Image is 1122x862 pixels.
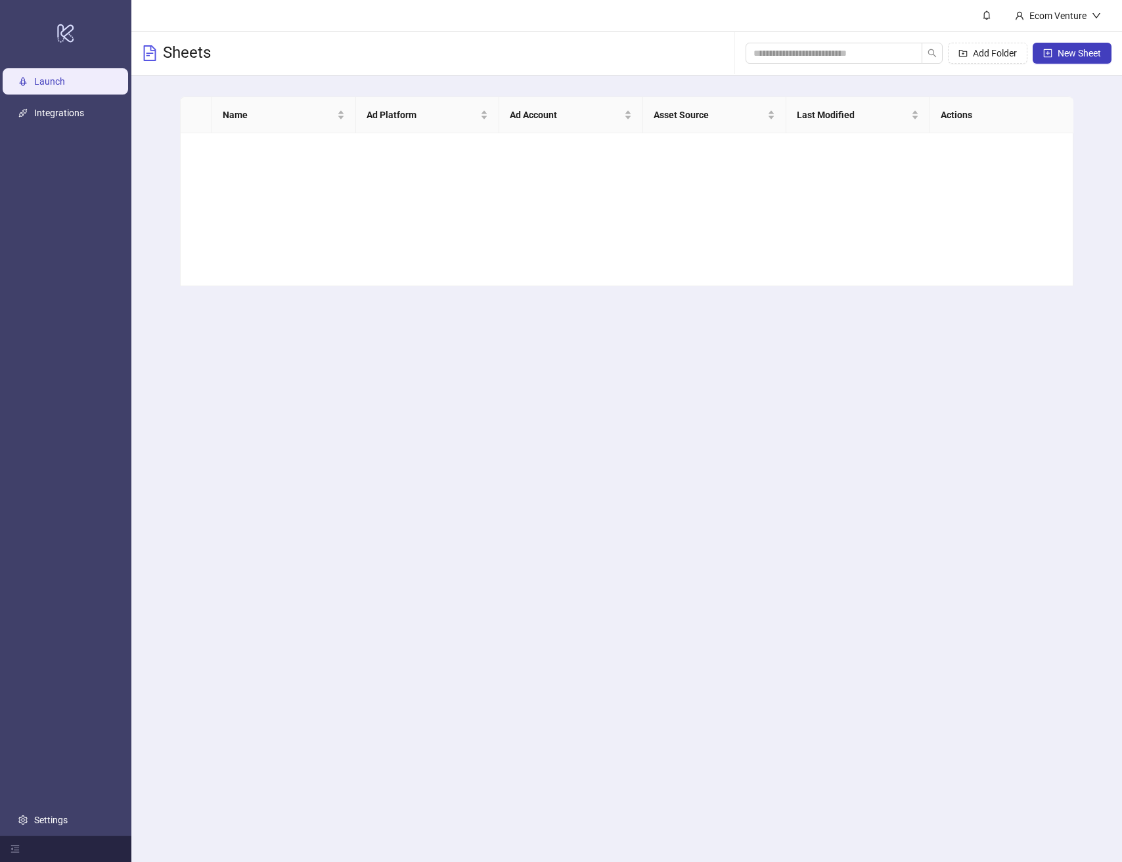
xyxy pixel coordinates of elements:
button: Add Folder [948,43,1027,64]
span: Ad Account [510,108,621,122]
span: search [928,49,937,58]
span: user [1015,11,1024,20]
th: Actions [930,97,1074,133]
th: Asset Source [643,97,787,133]
th: Ad Platform [356,97,500,133]
span: New Sheet [1058,48,1101,58]
a: Launch [34,76,65,87]
div: Ecom Venture [1024,9,1092,23]
span: Add Folder [973,48,1017,58]
a: Integrations [34,108,84,118]
h3: Sheets [163,43,211,64]
span: folder-add [958,49,968,58]
a: Settings [34,815,68,825]
span: down [1092,11,1101,20]
span: Name [223,108,334,122]
button: New Sheet [1033,43,1111,64]
span: menu-fold [11,844,20,853]
span: bell [982,11,991,20]
th: Ad Account [499,97,643,133]
th: Name [212,97,356,133]
span: plus-square [1043,49,1052,58]
span: file-text [142,45,158,61]
span: Ad Platform [367,108,478,122]
span: Asset Source [654,108,765,122]
span: Last Modified [797,108,909,122]
th: Last Modified [786,97,930,133]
